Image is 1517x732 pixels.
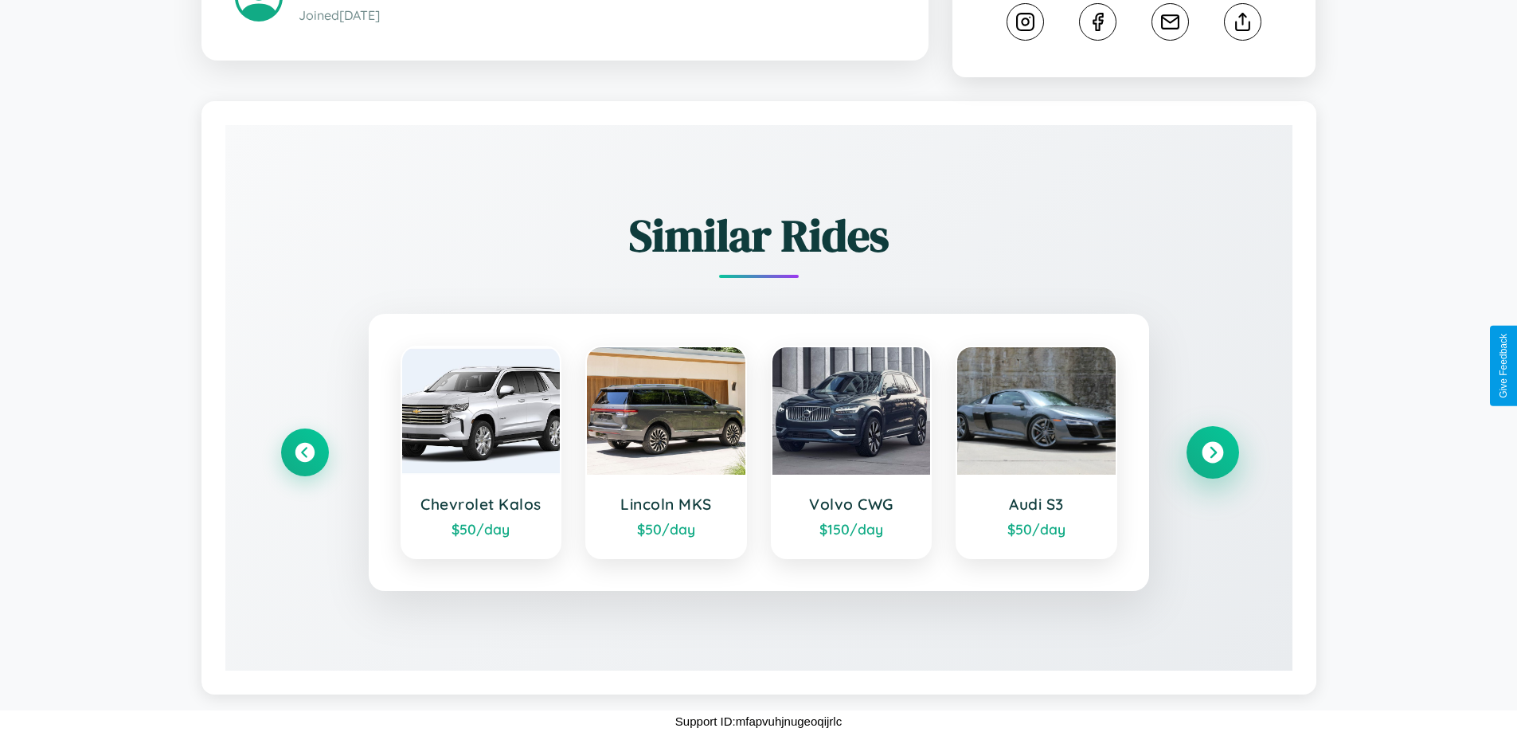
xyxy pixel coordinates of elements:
h3: Volvo CWG [788,495,915,514]
a: Volvo CWG$150/day [771,346,932,559]
div: $ 150 /day [788,520,915,538]
h3: Audi S3 [973,495,1100,514]
div: Give Feedback [1498,334,1509,398]
h3: Chevrolet Kalos [418,495,545,514]
h3: Lincoln MKS [603,495,729,514]
p: Joined [DATE] [299,4,895,27]
div: $ 50 /day [973,520,1100,538]
a: Audi S3$50/day [956,346,1117,559]
a: Lincoln MKS$50/day [585,346,747,559]
h2: Similar Rides [281,205,1237,266]
div: $ 50 /day [603,520,729,538]
div: $ 50 /day [418,520,545,538]
p: Support ID: mfapvuhjnugeoqijrlc [675,710,842,732]
a: Chevrolet Kalos$50/day [401,346,562,559]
